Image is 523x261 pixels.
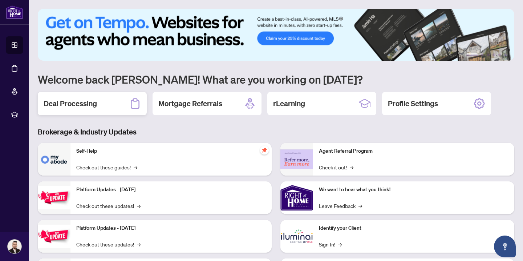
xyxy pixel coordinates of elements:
[158,99,222,109] h2: Mortgage Referrals
[481,53,484,56] button: 2
[260,146,269,154] span: pushpin
[76,147,266,155] p: Self-Help
[38,72,514,86] h1: Welcome back [PERSON_NAME]! What are you working on [DATE]?
[466,53,478,56] button: 1
[38,143,70,176] img: Self-Help
[319,163,353,171] a: Check it out!→
[38,127,514,137] h3: Brokerage & Industry Updates
[388,99,438,109] h2: Profile Settings
[76,186,266,194] p: Platform Updates - [DATE]
[319,186,508,194] p: We want to hear what you think!
[319,240,342,248] a: Sign In!→
[504,53,507,56] button: 6
[350,163,353,171] span: →
[38,9,514,61] img: Slide 0
[38,186,70,209] img: Platform Updates - July 21, 2025
[498,53,501,56] button: 5
[280,149,313,169] img: Agent Referral Program
[76,224,266,232] p: Platform Updates - [DATE]
[494,236,516,257] button: Open asap
[137,240,141,248] span: →
[8,240,21,253] img: Profile Icon
[76,202,141,210] a: Check out these updates!→
[273,99,305,109] h2: rLearning
[38,225,70,248] img: Platform Updates - July 8, 2025
[319,147,508,155] p: Agent Referral Program
[492,53,495,56] button: 4
[76,163,137,171] a: Check out these guides!→
[338,240,342,248] span: →
[280,181,313,214] img: We want to hear what you think!
[137,202,141,210] span: →
[280,220,313,253] img: Identify your Client
[6,5,23,19] img: logo
[319,202,362,210] a: Leave Feedback→
[358,202,362,210] span: →
[319,224,508,232] p: Identify your Client
[44,99,97,109] h2: Deal Processing
[76,240,141,248] a: Check out these updates!→
[487,53,490,56] button: 3
[134,163,137,171] span: →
